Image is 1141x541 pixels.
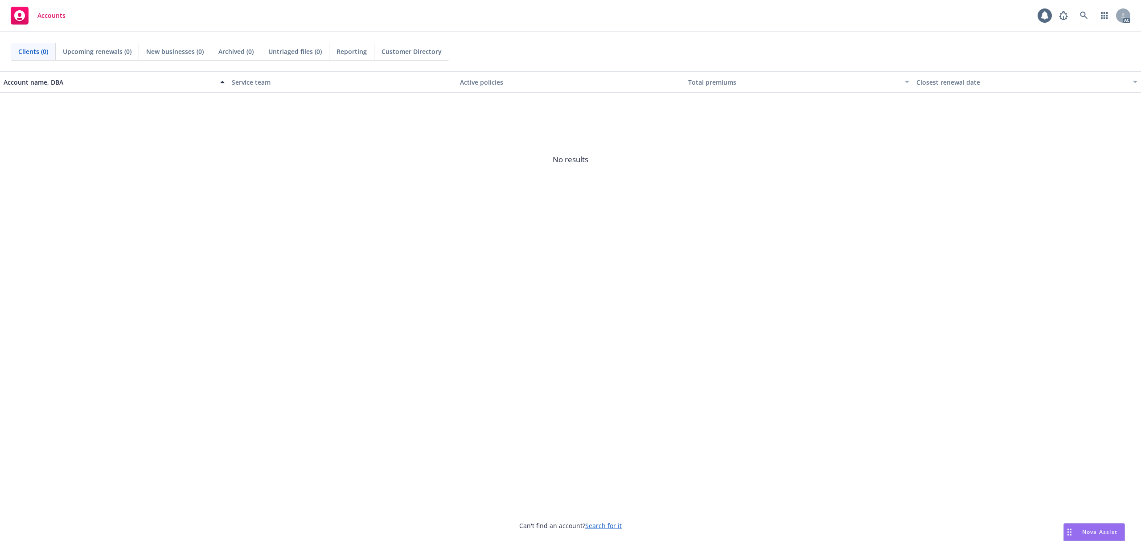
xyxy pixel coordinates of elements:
span: Customer Directory [382,47,442,56]
div: Total premiums [688,78,899,87]
span: Archived (0) [218,47,254,56]
a: Search for it [585,521,622,530]
span: Untriaged files (0) [268,47,322,56]
span: Clients (0) [18,47,48,56]
a: Search [1075,7,1093,25]
span: Accounts [37,12,66,19]
div: Service team [232,78,453,87]
span: Nova Assist [1082,528,1117,536]
a: Accounts [7,3,69,28]
div: Active policies [460,78,681,87]
a: Switch app [1096,7,1113,25]
button: Nova Assist [1063,523,1125,541]
div: Closest renewal date [916,78,1128,87]
span: Reporting [337,47,367,56]
span: New businesses (0) [146,47,204,56]
span: Upcoming renewals (0) [63,47,131,56]
div: Drag to move [1064,524,1075,541]
button: Closest renewal date [913,71,1141,93]
button: Active policies [456,71,685,93]
button: Total premiums [685,71,913,93]
button: Service team [228,71,456,93]
div: Account name, DBA [4,78,215,87]
a: Report a Bug [1055,7,1072,25]
span: Can't find an account? [519,521,622,530]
